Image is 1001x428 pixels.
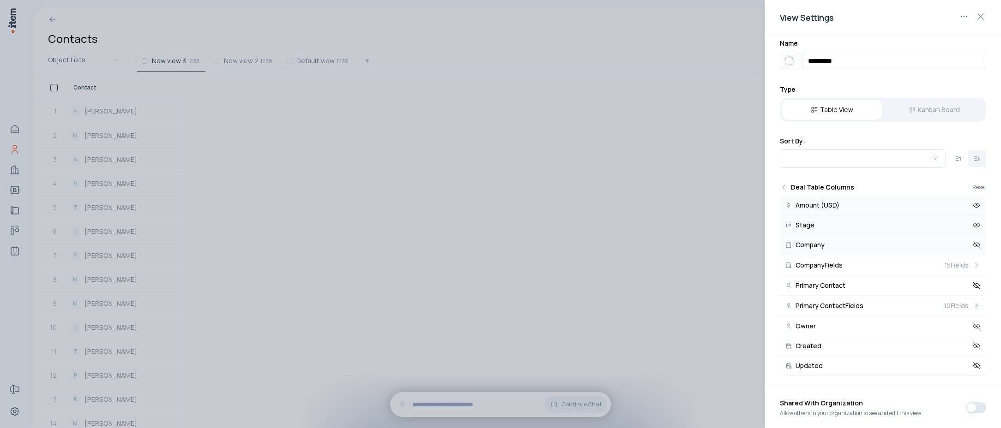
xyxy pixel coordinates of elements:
[791,183,854,192] h2: Deal Table Columns
[796,202,839,208] span: Amount (USD)
[780,255,986,276] button: CompanyFields15Fields
[796,343,821,349] span: Created
[780,398,921,410] span: Shared With Organization
[780,196,986,215] button: Amount (USD)
[782,100,882,120] button: Table View
[944,261,969,270] span: 15 Fields
[780,296,986,316] button: Primary ContactFields12Fields
[780,410,921,417] span: Allow others in your organization to see and edit this view
[780,184,787,191] button: Back
[780,316,986,336] button: Owner
[780,137,986,146] h2: Sort By:
[780,356,986,376] button: Updated
[972,184,986,190] button: Reset
[780,235,986,255] button: Company
[796,323,816,329] span: Owner
[796,242,825,248] span: Company
[796,262,843,268] span: Company Fields
[780,336,986,356] button: Created
[780,85,986,94] h2: Type
[957,9,971,24] button: View actions
[780,215,986,235] button: Stage
[796,363,823,369] span: Updated
[796,222,814,228] span: Stage
[780,39,986,48] h2: Name
[796,303,863,309] span: Primary Contact Fields
[780,11,986,24] h2: View Settings
[796,282,845,289] span: Primary Contact
[944,301,969,310] span: 12 Fields
[780,276,986,296] button: Primary Contact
